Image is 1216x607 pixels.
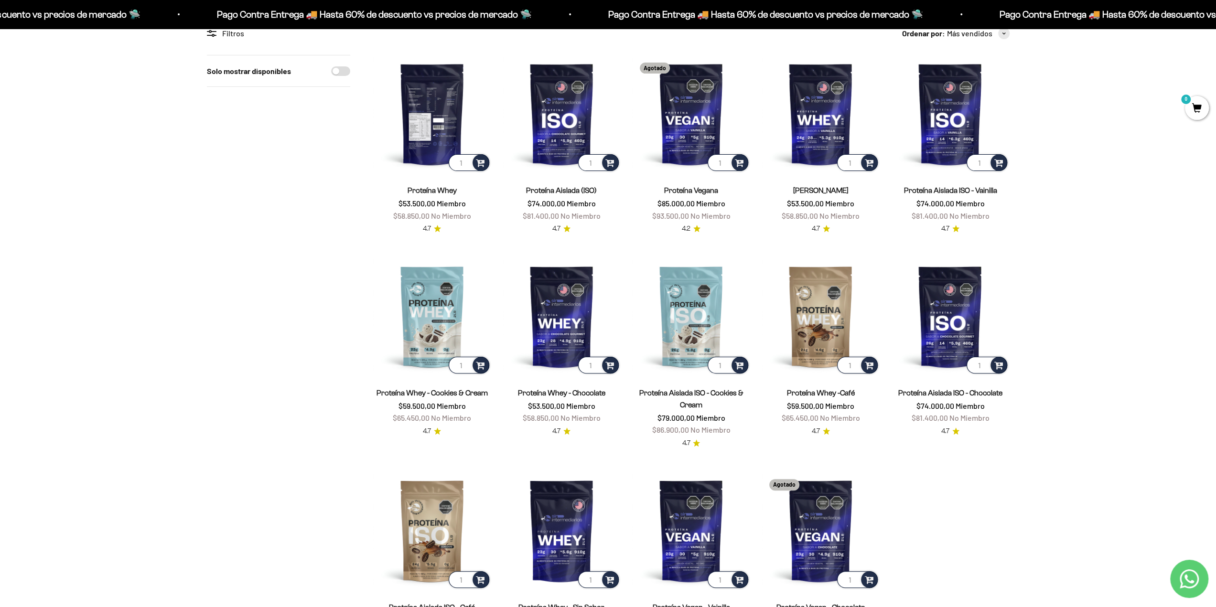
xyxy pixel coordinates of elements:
span: 4.7 [552,224,560,234]
span: 4.7 [941,426,949,437]
span: Miembro [825,199,854,208]
a: 4.74.7 de 5.0 estrellas [812,224,830,234]
button: Más vendidos [947,27,1010,40]
span: Miembro [437,199,466,208]
span: $86.900,00 [652,425,689,434]
span: $58.850,00 [393,211,430,220]
span: $53.500,00 [528,401,565,410]
span: $58.850,00 [523,413,559,422]
span: Más vendidos [947,27,992,40]
a: Proteína Aislada ISO - Vainilla [904,186,997,194]
a: 4.74.7 de 5.0 estrellas [941,224,959,234]
a: 0 [1185,104,1209,114]
span: $53.500,00 [787,199,824,208]
div: Filtros [207,27,350,40]
span: $65.450,00 [782,413,818,422]
span: Miembro [955,401,984,410]
span: $53.500,00 [398,199,435,208]
span: $85.000,00 [657,199,694,208]
span: Miembro [696,413,725,422]
span: $79.000,00 [657,413,694,422]
span: $81.400,00 [523,211,559,220]
span: Miembro [437,401,466,410]
span: 4.7 [552,426,560,437]
a: [PERSON_NAME] [793,186,849,194]
p: Pago Contra Entrega 🚚 Hasta 60% de descuento vs precios de mercado 🛸 [563,7,878,22]
span: 4.2 [682,224,690,234]
span: $74.000,00 [916,401,954,410]
span: 4.7 [682,438,690,448]
label: Solo mostrar disponibles [207,65,291,77]
span: No Miembro [820,413,860,422]
span: No Miembro [690,425,730,434]
span: No Miembro [949,413,989,422]
span: 4.7 [812,224,820,234]
a: Proteína Vegana [664,186,718,194]
a: Proteína Aislada (ISO) [526,186,597,194]
a: 4.74.7 de 5.0 estrellas [423,224,441,234]
a: 4.74.7 de 5.0 estrellas [552,426,570,437]
a: 4.74.7 de 5.0 estrellas [423,426,441,437]
a: Proteína Whey [408,186,457,194]
span: Miembro [825,401,854,410]
span: No Miembro [560,211,601,220]
img: Proteína Whey [373,55,491,173]
span: $65.450,00 [393,413,430,422]
span: 4.7 [423,224,431,234]
span: $74.000,00 [527,199,565,208]
span: Miembro [955,199,984,208]
a: Proteína Whey -Café [787,389,855,397]
mark: 0 [1180,94,1192,105]
span: No Miembro [690,211,730,220]
a: 4.74.7 de 5.0 estrellas [552,224,570,234]
span: $59.500,00 [787,401,824,410]
span: No Miembro [431,413,471,422]
span: $59.500,00 [398,401,435,410]
span: No Miembro [560,413,601,422]
span: 4.7 [423,426,431,437]
a: 4.24.2 de 5.0 estrellas [682,224,700,234]
a: Proteína Aislada ISO - Chocolate [898,389,1002,397]
span: No Miembro [819,211,860,220]
span: Miembro [696,199,725,208]
span: Ordenar por: [902,27,945,40]
span: Miembro [566,401,595,410]
span: $74.000,00 [916,199,954,208]
span: 4.7 [812,426,820,437]
a: Proteína Whey - Cookies & Cream [377,389,488,397]
a: Proteína Aislada ISO - Cookies & Cream [639,389,743,409]
p: Pago Contra Entrega 🚚 Hasta 60% de descuento vs precios de mercado 🛸 [172,7,487,22]
span: Miembro [567,199,596,208]
span: No Miembro [431,211,471,220]
span: $93.500,00 [652,211,689,220]
span: 4.7 [941,224,949,234]
span: $58.850,00 [782,211,818,220]
span: $81.400,00 [911,211,947,220]
a: 4.74.7 de 5.0 estrellas [682,438,700,448]
a: 4.74.7 de 5.0 estrellas [941,426,959,437]
span: No Miembro [949,211,989,220]
a: 4.74.7 de 5.0 estrellas [812,426,830,437]
span: $81.400,00 [911,413,947,422]
a: Proteína Whey - Chocolate [518,389,605,397]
